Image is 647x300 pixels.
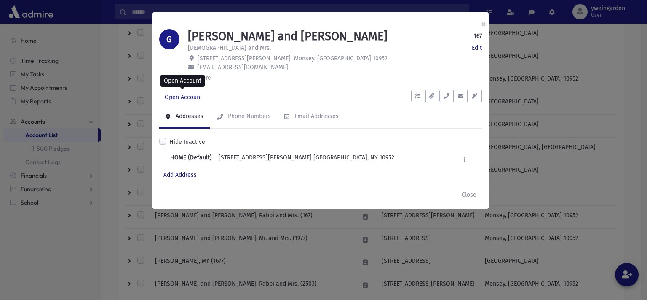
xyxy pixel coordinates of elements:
[163,171,197,178] a: Add Address
[169,138,205,146] label: Hide Inactive
[219,153,394,165] div: [STREET_ADDRESS][PERSON_NAME] [GEOGRAPHIC_DATA], NY 10952
[226,113,271,120] div: Phone Numbers
[170,153,212,165] b: HOME (Default)
[159,90,208,105] a: Open Account
[210,105,278,129] a: Phone Numbers
[294,55,388,62] span: Monsey, [GEOGRAPHIC_DATA] 10952
[188,43,271,52] p: [DEMOGRAPHIC_DATA] and Mrs.
[198,55,291,62] span: [STREET_ADDRESS][PERSON_NAME]
[474,12,493,36] button: ×
[456,187,482,202] button: Close
[159,105,210,129] a: Addresses
[472,43,482,52] a: Edit
[278,105,345,129] a: Email Addresses
[159,29,179,49] div: G
[188,29,388,43] h1: [PERSON_NAME] and [PERSON_NAME]
[174,113,203,120] div: Addresses
[160,75,205,87] div: Open Account
[197,64,288,71] span: [EMAIL_ADDRESS][DOMAIN_NAME]
[474,32,482,41] strong: 167
[293,113,339,120] div: Email Addresses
